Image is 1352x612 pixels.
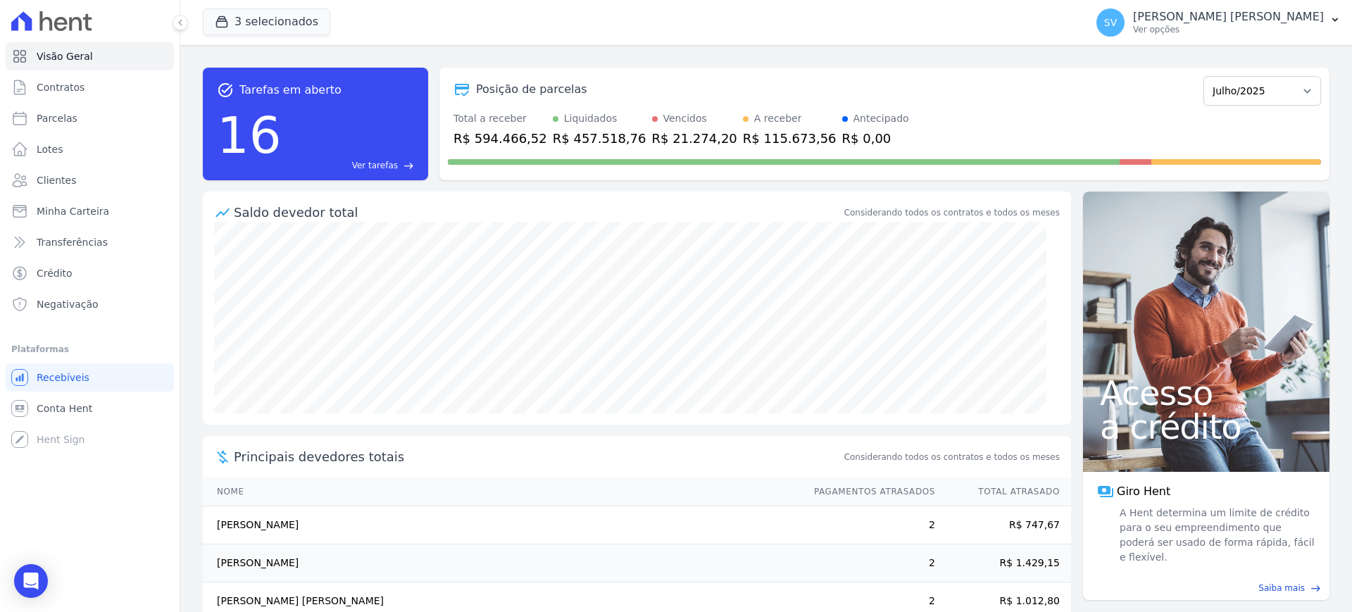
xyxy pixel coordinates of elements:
[14,564,48,598] div: Open Intercom Messenger
[936,544,1071,582] td: R$ 1.429,15
[6,166,174,194] a: Clientes
[37,297,99,311] span: Negativação
[1117,506,1315,565] span: A Hent determina um limite de crédito para o seu empreendimento que poderá ser usado de forma ráp...
[801,506,936,544] td: 2
[234,447,841,466] span: Principais devedores totais
[6,363,174,392] a: Recebíveis
[6,228,174,256] a: Transferências
[37,49,93,63] span: Visão Geral
[453,129,547,148] div: R$ 594.466,52
[37,173,76,187] span: Clientes
[844,206,1060,219] div: Considerando todos os contratos e todos os meses
[217,82,234,99] span: task_alt
[1117,483,1170,500] span: Giro Hent
[37,80,84,94] span: Contratos
[663,111,707,126] div: Vencidos
[1100,376,1313,410] span: Acesso
[1258,582,1305,594] span: Saiba mais
[37,266,73,280] span: Crédito
[801,477,936,506] th: Pagamentos Atrasados
[564,111,618,126] div: Liquidados
[37,142,63,156] span: Lotes
[754,111,802,126] div: A receber
[203,477,801,506] th: Nome
[6,290,174,318] a: Negativação
[239,82,342,99] span: Tarefas em aberto
[6,135,174,163] a: Lotes
[37,370,89,385] span: Recebíveis
[6,394,174,423] a: Conta Hent
[844,451,1060,463] span: Considerando todos os contratos e todos os meses
[1133,24,1324,35] p: Ver opções
[853,111,909,126] div: Antecipado
[403,161,414,171] span: east
[203,8,330,35] button: 3 selecionados
[11,341,168,358] div: Plataformas
[553,129,646,148] div: R$ 457.518,76
[234,203,841,222] div: Saldo devedor total
[352,159,398,172] span: Ver tarefas
[1310,583,1321,594] span: east
[37,235,108,249] span: Transferências
[936,506,1071,544] td: R$ 747,67
[1133,10,1324,24] p: [PERSON_NAME] [PERSON_NAME]
[1104,18,1117,27] span: SV
[936,477,1071,506] th: Total Atrasado
[1100,410,1313,444] span: a crédito
[287,159,414,172] a: Ver tarefas east
[6,42,174,70] a: Visão Geral
[801,544,936,582] td: 2
[203,544,801,582] td: [PERSON_NAME]
[217,99,282,172] div: 16
[37,204,109,218] span: Minha Carteira
[476,81,587,98] div: Posição de parcelas
[203,506,801,544] td: [PERSON_NAME]
[37,401,92,416] span: Conta Hent
[743,129,837,148] div: R$ 115.673,56
[37,111,77,125] span: Parcelas
[453,111,547,126] div: Total a receber
[6,259,174,287] a: Crédito
[6,104,174,132] a: Parcelas
[652,129,737,148] div: R$ 21.274,20
[6,73,174,101] a: Contratos
[1085,3,1352,42] button: SV [PERSON_NAME] [PERSON_NAME] Ver opções
[842,129,909,148] div: R$ 0,00
[1091,582,1321,594] a: Saiba mais east
[6,197,174,225] a: Minha Carteira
